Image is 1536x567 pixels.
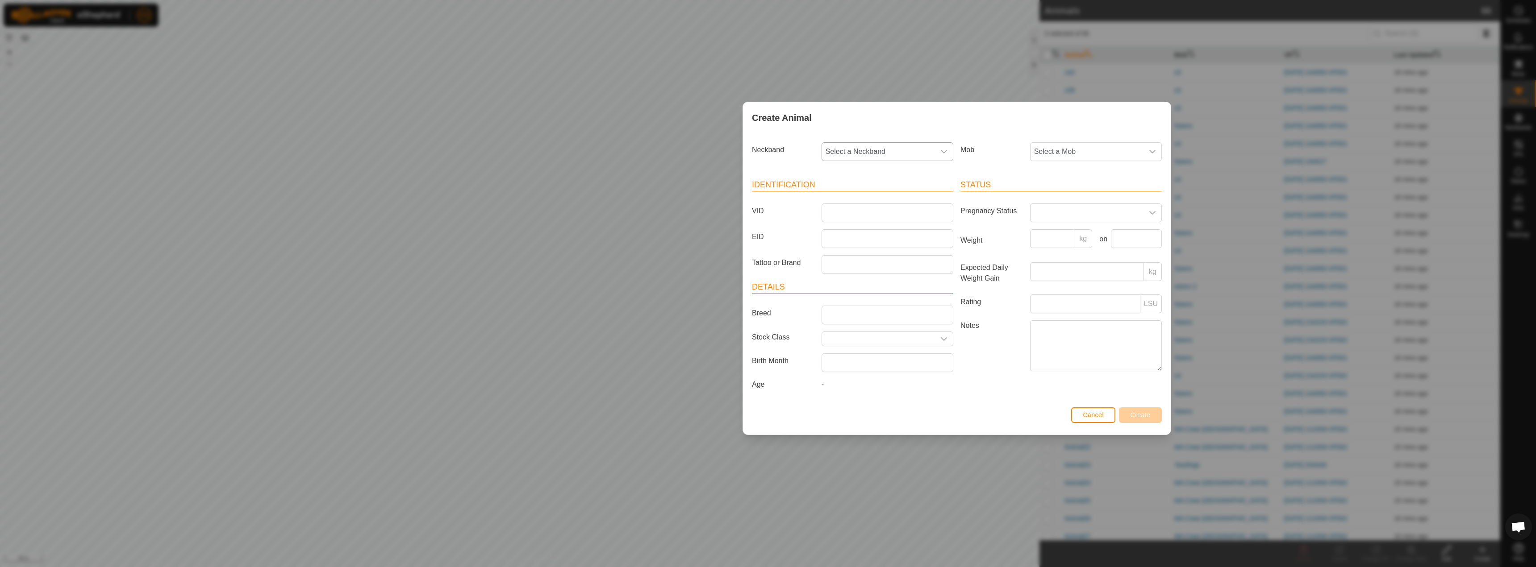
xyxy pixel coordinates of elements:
label: Pregnancy Status [957,203,1027,219]
label: Mob [957,142,1027,157]
span: - [822,381,824,388]
label: Age [748,379,818,390]
button: Create [1119,407,1162,423]
div: dropdown trigger [1144,204,1161,222]
button: Cancel [1071,407,1115,423]
span: Select a Neckband [822,143,935,161]
header: Status [960,179,1162,191]
p-inputgroup-addon: kg [1074,229,1092,248]
p-inputgroup-addon: LSU [1140,294,1162,313]
label: on [1096,234,1107,244]
header: Identification [752,179,953,191]
label: VID [748,203,818,219]
p-inputgroup-addon: kg [1144,262,1162,281]
div: Open chat [1505,513,1532,540]
div: dropdown trigger [1144,143,1161,161]
label: Notes [957,320,1027,371]
label: Birth Month [748,353,818,368]
span: Create [1131,411,1151,418]
label: Rating [957,294,1027,310]
label: Tattoo or Brand [748,255,818,270]
label: Neckband [748,142,818,157]
label: Stock Class [748,331,818,343]
span: Select a Mob [1031,143,1144,161]
span: Create Animal [752,111,812,124]
label: Expected Daily Weight Gain [957,262,1027,284]
label: EID [748,229,818,244]
label: Weight [957,229,1027,252]
div: dropdown trigger [935,143,953,161]
div: dropdown trigger [935,332,953,346]
span: Cancel [1083,411,1104,418]
label: Breed [748,306,818,321]
header: Details [752,281,953,294]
